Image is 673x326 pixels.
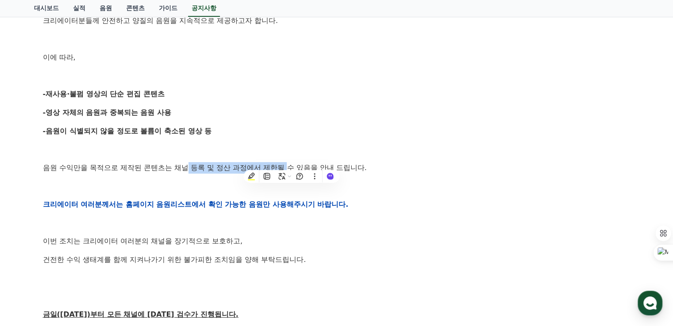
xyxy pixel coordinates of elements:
u: 금일([DATE])부터 모든 채널에 [DATE] 검수가 진행됩니다. [43,310,238,318]
p: 크리에이터분들께 안전하고 양질의 음원을 지속적으로 제공하고자 합니다. [43,15,631,27]
strong: -음원이 식별되지 않을 정도로 볼륨이 축소된 영상 등 [43,127,212,135]
span: 홈 [28,266,33,273]
p: 음원 수익만을 목적으로 제작된 콘텐츠는 채널 등록 및 정산 과정에서 제한될 수 있음을 안내 드립니다. [43,162,631,174]
a: 설정 [114,253,170,275]
span: 설정 [137,266,147,273]
span: 대화 [81,266,92,273]
p: 건전한 수익 생태계를 함께 지켜나가기 위한 불가피한 조치임을 양해 부탁드립니다. [43,254,631,265]
strong: -재사용·불펌 영상의 단순 편집 콘텐츠 [43,90,165,98]
a: 대화 [58,253,114,275]
p: 이번 조치는 크리에이터 여러분의 채널을 장기적으로 보호하고, [43,235,631,247]
strong: 크리에이터 여러분께서는 홈페이지 음원리스트에서 확인 가능한 음원만 사용해주시기 바랍니다. [43,200,349,208]
p: 이에 따라, [43,52,631,63]
a: 홈 [3,253,58,275]
strong: -영상 자체의 음원과 중복되는 음원 사용 [43,108,172,117]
